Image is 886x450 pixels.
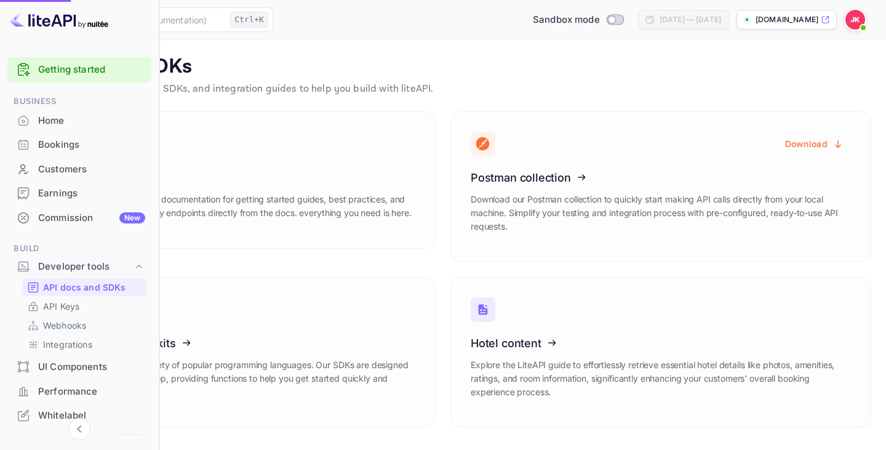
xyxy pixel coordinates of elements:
span: Build [7,242,151,255]
div: Customers [38,163,145,177]
img: Julien Kaluza [845,10,865,30]
div: Home [38,114,145,128]
p: Explore our comprehensive API documentation for getting started guides, best practices, and detai... [35,193,415,220]
div: New [119,212,145,223]
a: Software development kitsAccess our SDKs in a wide variety of popular programming languages. Our ... [15,277,436,428]
div: Performance [38,385,145,399]
div: API docs and SDKs [22,278,146,296]
button: Collapse navigation [68,418,90,440]
div: [DATE] — [DATE] [660,14,721,25]
a: Webhooks [27,319,142,332]
h3: API documentation [35,171,415,184]
h3: Software development kits [35,337,415,350]
button: Download [778,132,851,156]
p: API Keys [43,300,79,313]
div: Earnings [7,182,151,206]
div: Home [7,109,151,133]
span: Sandbox mode [533,13,600,27]
a: Hotel contentExplore the LiteAPI guide to effortlessly retrieve essential hotel details like phot... [450,277,871,428]
p: Access our SDKs in a wide variety of popular programming languages. Our SDKs are designed for eas... [35,358,415,399]
div: API Keys [22,297,146,315]
a: API docs and SDKs [27,281,142,294]
div: Developer tools [38,260,133,274]
div: Bookings [7,133,151,157]
a: Getting started [38,63,145,77]
a: CommissionNew [7,206,151,229]
div: Integrations [22,335,146,353]
div: Whitelabel [7,404,151,428]
img: LiteAPI logo [10,10,108,30]
div: Getting started [7,57,151,82]
a: API Keys [27,300,142,313]
div: CommissionNew [7,206,151,230]
div: Bookings [38,138,145,152]
div: UI Components [38,360,145,374]
a: Bookings [7,133,151,156]
p: API docs and SDKs [43,281,126,294]
p: Integrations [43,338,92,351]
a: API documentationExplore our comprehensive API documentation for getting started guides, best pra... [15,111,436,249]
span: Business [7,95,151,108]
div: Customers [7,158,151,182]
p: [DOMAIN_NAME] [756,14,818,25]
p: Comprehensive documentation, SDKs, and integration guides to help you build with liteAPI. [15,82,871,97]
h3: Hotel content [471,337,851,350]
div: Earnings [38,187,145,201]
div: Performance [7,380,151,404]
div: Switch to Production mode [528,13,628,27]
p: Webhooks [43,319,86,332]
a: UI Components [7,355,151,378]
a: Performance [7,380,151,403]
div: UI Components [7,355,151,379]
a: Earnings [7,182,151,204]
p: Download our Postman collection to quickly start making API calls directly from your local machin... [471,193,851,233]
p: Explore the LiteAPI guide to effortlessly retrieve essential hotel details like photos, amenities... [471,358,851,399]
h3: Postman collection [471,171,851,184]
a: Integrations [27,338,142,351]
p: API docs and SDKs [15,55,871,79]
a: Customers [7,158,151,180]
a: Home [7,109,151,132]
div: Webhooks [22,316,146,334]
a: Whitelabel [7,404,151,427]
div: Whitelabel [38,409,145,423]
div: Commission [38,211,145,225]
div: Ctrl+K [230,12,268,28]
div: Developer tools [7,256,151,278]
